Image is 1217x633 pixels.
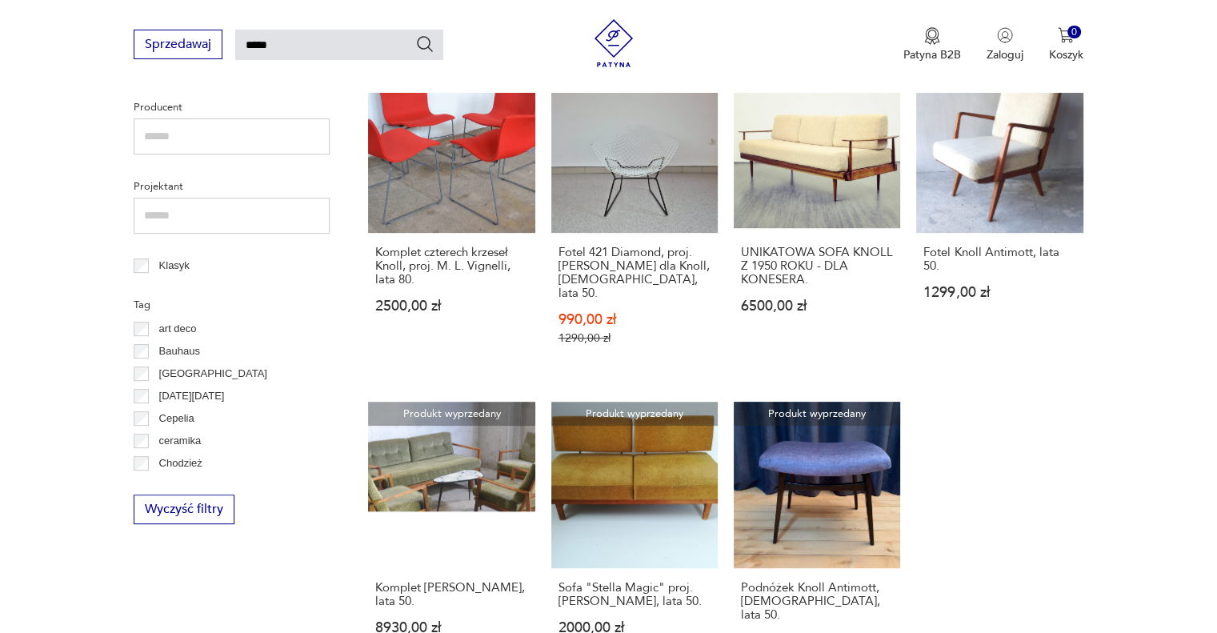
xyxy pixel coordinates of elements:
p: Koszyk [1049,47,1083,62]
button: Wyczyść filtry [134,495,234,524]
button: Szukaj [415,34,434,54]
p: Ćmielów [159,477,199,495]
p: 990,00 zł [558,313,711,327]
p: Chodzież [159,455,202,472]
p: 1290,00 zł [558,331,711,345]
a: Produkt wyprzedanyFotel 421 Diamond, proj. Harry Bertoia dla Knoll, Niemcy, lata 50.Fotel 421 Dia... [551,66,718,375]
p: Projektant [134,178,330,195]
button: Patyna B2B [903,27,961,62]
img: Patyna - sklep z meblami i dekoracjami vintage [590,19,638,67]
p: art deco [159,320,197,338]
h3: Podnóżek Knoll Antimott, [DEMOGRAPHIC_DATA], lata 50. [741,581,893,622]
p: Producent [134,98,330,116]
h3: Sofa "Stella Magic" proj. [PERSON_NAME], lata 50. [558,581,711,608]
h3: Komplet czterech krzeseł Knoll, proj. M. L. Vignelli, lata 80. [375,246,527,286]
h3: Fotel 421 Diamond, proj. [PERSON_NAME] dla Knoll, [DEMOGRAPHIC_DATA], lata 50. [558,246,711,300]
div: 0 [1067,26,1081,39]
a: Produkt wyprzedanyUNIKATOWA SOFA KNOLL Z 1950 ROKU - DLA KONESERA.UNIKATOWA SOFA KNOLL Z 1950 ROK... [734,66,900,375]
p: 2500,00 zł [375,299,527,313]
p: [GEOGRAPHIC_DATA] [159,365,267,383]
a: Ikona medaluPatyna B2B [903,27,961,62]
h3: Komplet [PERSON_NAME], lata 50. [375,581,527,608]
p: [DATE][DATE] [159,387,225,405]
p: Cepelia [159,410,194,427]
h3: UNIKATOWA SOFA KNOLL Z 1950 ROKU - DLA KONESERA. [741,246,893,286]
button: 0Koszyk [1049,27,1083,62]
p: Patyna B2B [903,47,961,62]
button: Zaloguj [987,27,1023,62]
h3: Fotel Knoll Antimott, lata 50. [923,246,1075,273]
img: Ikona koszyka [1058,27,1074,43]
a: Komplet czterech krzeseł Knoll, proj. M. L. Vignelli, lata 80.Komplet czterech krzeseł Knoll, pro... [368,66,534,375]
a: Sprzedawaj [134,40,222,51]
p: 6500,00 zł [741,299,893,313]
img: Ikonka użytkownika [997,27,1013,43]
p: Zaloguj [987,47,1023,62]
p: Bauhaus [159,343,200,360]
p: 1299,00 zł [923,286,1075,299]
a: Produkt wyprzedanyFotel Knoll Antimott, lata 50.Fotel Knoll Antimott, lata 50.1299,00 zł [916,66,1083,375]
button: Sprzedawaj [134,30,222,59]
p: ceramika [159,432,202,450]
p: Tag [134,296,330,314]
p: Klasyk [159,257,190,274]
img: Ikona medalu [924,27,940,45]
